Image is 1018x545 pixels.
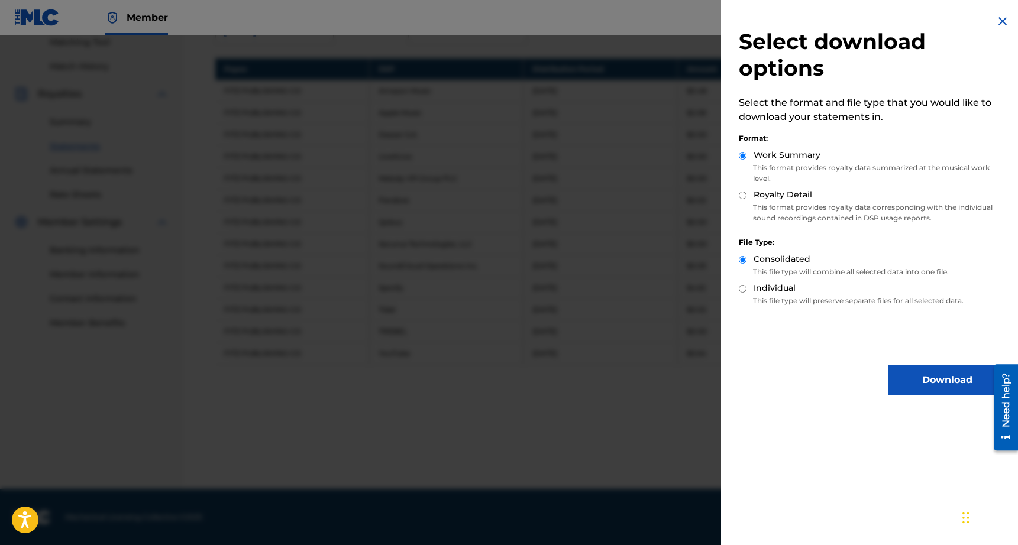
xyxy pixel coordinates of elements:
label: Individual [754,282,796,294]
label: Consolidated [754,253,810,265]
p: This file type will preserve separate files for all selected data. [739,296,1006,306]
div: Format: [739,133,1006,144]
div: Drag [962,500,969,536]
label: Royalty Detail [754,189,812,201]
p: This format provides royalty data corresponding with the individual sound recordings contained in... [739,202,1006,223]
button: Download [888,365,1006,395]
p: This format provides royalty data summarized at the musical work level. [739,163,1006,184]
img: MLC Logo [14,9,60,26]
div: File Type: [739,237,1006,248]
p: Select the format and file type that you would like to download your statements in. [739,96,1006,124]
iframe: Chat Widget [959,488,1018,545]
img: Top Rightsholder [105,11,119,25]
h2: Select download options [739,28,1006,82]
p: This file type will combine all selected data into one file. [739,267,1006,277]
label: Work Summary [754,149,820,161]
iframe: Resource Center [985,359,1018,455]
span: Member [127,11,168,24]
